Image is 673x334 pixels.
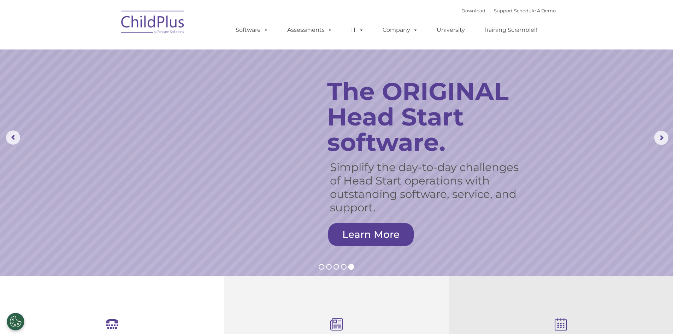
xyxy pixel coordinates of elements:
[327,78,537,155] rs-layer: The ORIGINAL Head Start software.
[7,313,24,330] button: Cookies Settings
[330,160,527,214] rs-layer: Simplify the day-to-day challenges of Head Start operations with outstanding software, service, a...
[461,8,485,13] a: Download
[98,47,120,52] span: Last name
[229,23,276,37] a: Software
[461,8,556,13] font: |
[514,8,556,13] a: Schedule A Demo
[328,223,414,246] a: Learn More
[376,23,425,37] a: Company
[430,23,472,37] a: University
[280,23,340,37] a: Assessments
[477,23,544,37] a: Training Scramble!!
[494,8,513,13] a: Support
[344,23,371,37] a: IT
[118,6,188,41] img: ChildPlus by Procare Solutions
[98,76,128,81] span: Phone number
